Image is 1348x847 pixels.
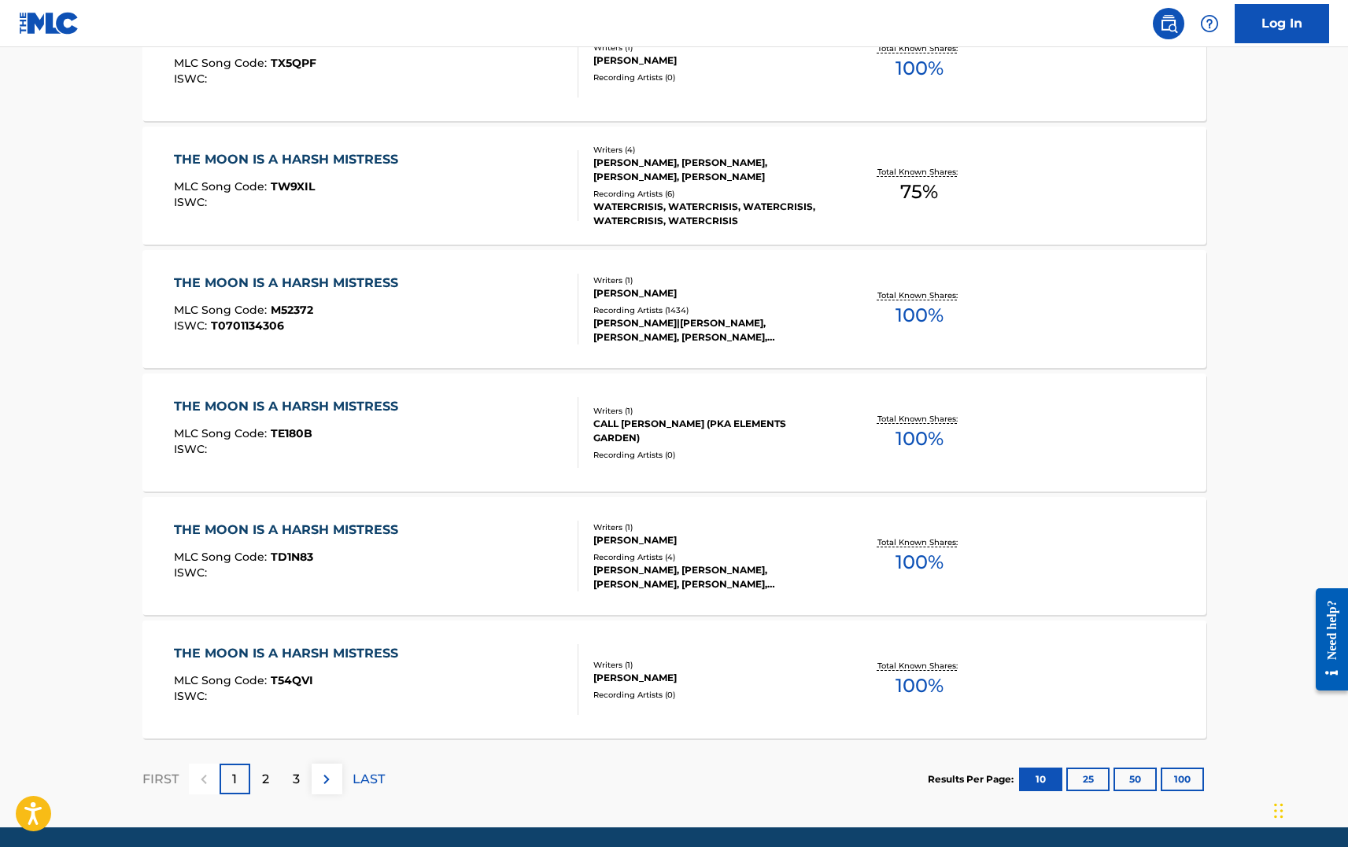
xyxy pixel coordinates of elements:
span: TW9XIL [271,179,315,193]
span: 100 % [896,548,944,576]
span: MLC Song Code : [174,179,271,193]
span: TX5QPF [271,56,316,70]
span: ISWC : [174,319,211,333]
div: THE MOON IS A HARSH MISTRESS [174,397,406,416]
div: [PERSON_NAME] [593,53,831,68]
div: [PERSON_NAME] [593,286,831,300]
span: M52372 [271,303,313,317]
p: 3 [293,770,300,789]
a: THE MOON IS A HARSH MISTRESSMLC Song Code:TW9XILISWC:Writers (4)[PERSON_NAME], [PERSON_NAME], [PE... [142,127,1206,245]
a: Public Search [1153,8,1184,39]
span: 100 % [896,301,944,330]
button: 10 [1019,768,1062,791]
div: THE MOON IS A HARSH MISTRESS [174,150,406,169]
span: 75 % [900,178,938,206]
button: 25 [1066,768,1110,791]
span: T0701134306 [211,319,284,333]
button: 100 [1161,768,1204,791]
div: THE MOON IS A HARSH MISTRESS [174,274,406,293]
div: WATERCRISIS, WATERCRISIS, WATERCRISIS, WATERCRISIS, WATERCRISIS [593,200,831,228]
div: [PERSON_NAME] [593,533,831,547]
span: TD1N83 [271,550,313,564]
p: 1 [232,770,237,789]
span: MLC Song Code : [174,550,271,564]
div: Help [1194,8,1225,39]
span: MLC Song Code : [174,673,271,687]
p: Results Per Page: [928,772,1017,786]
img: help [1200,14,1219,33]
span: ISWC : [174,72,211,86]
div: Recording Artists ( 0 ) [593,689,831,701]
span: MLC Song Code : [174,56,271,70]
p: FIRST [142,770,179,789]
div: THE MOON IS A HARSH MISTRESS [174,521,406,540]
span: 100 % [896,54,944,83]
p: Total Known Shares: [877,413,962,425]
span: 100 % [896,672,944,700]
div: Recording Artists ( 0 ) [593,449,831,461]
img: right [317,770,336,789]
a: Log In [1235,4,1329,43]
div: Recording Artists ( 1434 ) [593,304,831,316]
p: 2 [262,770,269,789]
div: Writers ( 1 ) [593,405,831,417]
div: Writers ( 1 ) [593,274,831,286]
span: MLC Song Code : [174,426,271,440]
div: Writers ( 1 ) [593,659,831,671]
div: Recording Artists ( 0 ) [593,72,831,83]
a: THE MOON IS A HARSH MISTRESSMLC Song Code:TX5QPFISWC:Writers (1)[PERSON_NAME]Recording Artists (0... [142,3,1206,121]
div: Writers ( 4 ) [593,144,831,156]
p: Total Known Shares: [877,660,962,672]
span: ISWC : [174,689,211,703]
div: [PERSON_NAME]|[PERSON_NAME], [PERSON_NAME], [PERSON_NAME], [PERSON_NAME], [PERSON_NAME], CELTIC W... [593,316,831,344]
img: MLC Logo [19,12,79,35]
a: THE MOON IS A HARSH MISTRESSMLC Song Code:M52372ISWC:T0701134306Writers (1)[PERSON_NAME]Recording... [142,250,1206,368]
div: [PERSON_NAME], [PERSON_NAME], [PERSON_NAME], [PERSON_NAME], [PERSON_NAME] FEAT. [PERSON_NAME] [593,563,831,591]
iframe: Resource Center [1304,576,1348,702]
div: Recording Artists ( 4 ) [593,551,831,563]
div: Drag [1274,787,1283,834]
div: [PERSON_NAME], [PERSON_NAME], [PERSON_NAME], [PERSON_NAME] [593,156,831,184]
span: ISWC : [174,442,211,456]
img: search [1159,14,1178,33]
span: T54QVI [271,673,313,687]
iframe: Chat Widget [1269,772,1348,847]
a: THE MOON IS A HARSH MISTRESSMLC Song Code:TE180BISWC:Writers (1)CALL [PERSON_NAME] (PKA ELEMENTS ... [142,374,1206,492]
span: 100 % [896,425,944,453]
span: ISWC : [174,565,211,580]
p: Total Known Shares: [877,166,962,178]
div: Writers ( 1 ) [593,521,831,533]
a: THE MOON IS A HARSH MISTRESSMLC Song Code:T54QVIISWC:Writers (1)[PERSON_NAME]Recording Artists (0... [142,621,1206,738]
a: THE MOON IS A HARSH MISTRESSMLC Song Code:TD1N83ISWC:Writers (1)[PERSON_NAME]Recording Artists (4... [142,497,1206,615]
div: THE MOON IS A HARSH MISTRESS [174,644,406,663]
p: Total Known Shares: [877,289,962,301]
div: [PERSON_NAME] [593,671,831,685]
div: Recording Artists ( 6 ) [593,188,831,200]
span: ISWC : [174,195,211,209]
button: 50 [1113,768,1157,791]
span: TE180B [271,426,312,440]
p: LAST [353,770,385,789]
p: Total Known Shares: [877,536,962,548]
p: Total Known Shares: [877,42,962,54]
span: MLC Song Code : [174,303,271,317]
div: Writers ( 1 ) [593,42,831,53]
div: CALL [PERSON_NAME] (PKA ELEMENTS GARDEN) [593,417,831,445]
